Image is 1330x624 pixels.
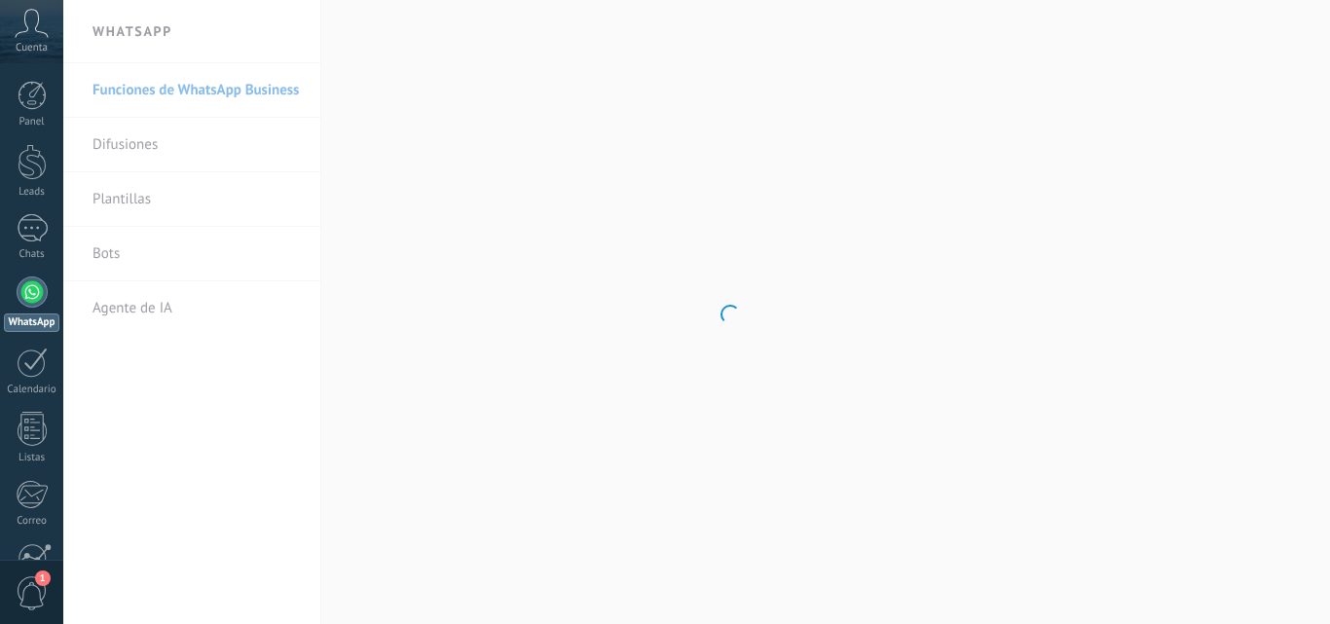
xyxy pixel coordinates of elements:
[4,186,60,199] div: Leads
[4,452,60,464] div: Listas
[4,384,60,396] div: Calendario
[35,570,51,586] span: 1
[4,515,60,528] div: Correo
[16,42,48,55] span: Cuenta
[4,313,59,332] div: WhatsApp
[4,248,60,261] div: Chats
[4,116,60,128] div: Panel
